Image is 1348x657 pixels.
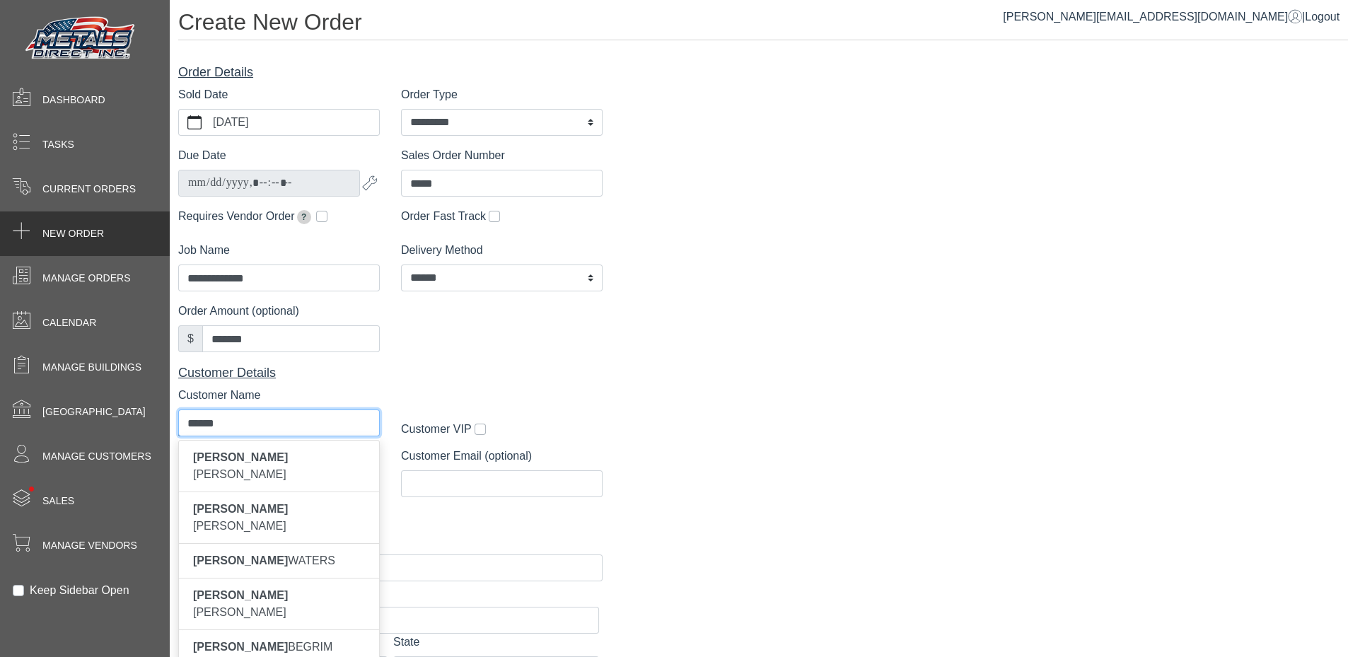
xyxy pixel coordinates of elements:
[1003,11,1302,23] a: [PERSON_NAME][EMAIL_ADDRESS][DOMAIN_NAME]
[193,554,288,566] span: [PERSON_NAME]
[42,271,130,286] span: Manage Orders
[193,641,288,653] span: [PERSON_NAME]
[42,315,96,330] span: Calendar
[42,405,146,419] span: [GEOGRAPHIC_DATA]
[178,364,603,383] div: Customer Details
[193,451,288,463] span: [PERSON_NAME]
[42,93,105,107] span: Dashboard
[178,8,1348,40] h1: Create New Order
[401,86,458,103] label: Order Type
[193,589,288,618] span: [PERSON_NAME]
[178,387,260,404] label: Customer Name
[297,210,311,224] span: Extends due date by 2 weeks for pickup orders
[178,208,313,225] label: Requires Vendor Order
[42,360,141,375] span: Manage Buildings
[401,421,472,438] label: Customer VIP
[178,303,299,320] label: Order Amount (optional)
[42,494,74,508] span: Sales
[178,325,203,352] div: $
[193,503,288,532] span: [PERSON_NAME]
[1305,11,1340,23] span: Logout
[42,449,151,464] span: Manage Customers
[178,63,603,82] div: Order Details
[178,147,226,164] label: Due Date
[401,147,505,164] label: Sales Order Number
[30,582,129,599] label: Keep Sidebar Open
[393,634,419,651] label: State
[187,115,202,129] svg: calendar
[1003,8,1340,25] div: |
[42,182,136,197] span: Current Orders
[13,466,50,512] span: •
[178,508,603,528] div: Site Address
[193,589,288,601] span: [PERSON_NAME]
[193,554,335,566] span: WATERS
[42,538,137,553] span: Manage Vendors
[210,110,379,135] label: [DATE]
[193,641,332,653] span: BEGRIM
[42,226,104,241] span: New Order
[193,451,288,480] span: [PERSON_NAME]
[179,110,210,135] button: calendar
[178,86,228,103] label: Sold Date
[21,13,141,65] img: Metals Direct Inc Logo
[178,242,230,259] label: Job Name
[42,137,74,152] span: Tasks
[401,208,486,225] label: Order Fast Track
[193,503,288,515] span: [PERSON_NAME]
[401,242,483,259] label: Delivery Method
[401,448,532,465] label: Customer Email (optional)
